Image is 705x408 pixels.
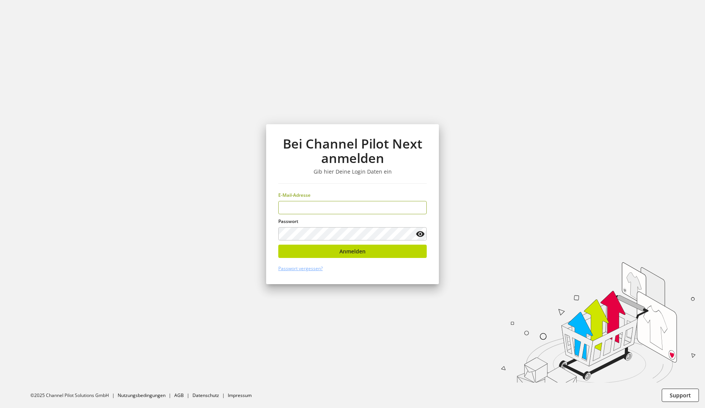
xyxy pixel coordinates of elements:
li: ©2025 Channel Pilot Solutions GmbH [30,392,118,399]
a: Passwort vergessen? [278,265,323,272]
a: AGB [174,392,184,399]
a: Nutzungsbedingungen [118,392,166,399]
span: E-Mail-Adresse [278,192,311,198]
h1: Bei Channel Pilot Next anmelden [278,136,427,166]
button: Support [662,389,699,402]
button: Anmelden [278,245,427,258]
a: Datenschutz [192,392,219,399]
span: Passwort [278,218,298,225]
a: Impressum [228,392,252,399]
span: Support [670,391,691,399]
span: Anmelden [339,247,366,255]
h3: Gib hier Deine Login Daten ein [278,168,427,175]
